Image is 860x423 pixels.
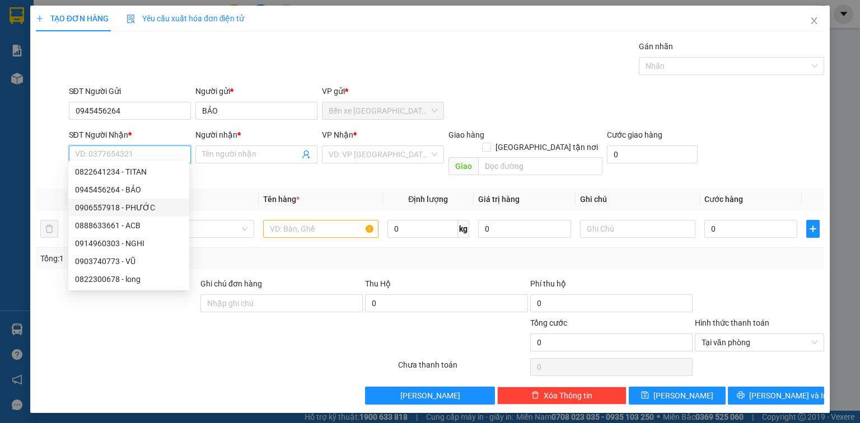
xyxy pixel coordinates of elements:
div: 0903740773 - VŨ [68,252,189,270]
span: Tại văn phòng [702,334,817,351]
div: SĐT Người Nhận [69,129,191,141]
div: 0914960303 - NGHI [68,234,189,252]
div: 0888633661 - ACB [68,217,189,234]
input: Cước giao hàng [607,145,698,163]
label: Ghi chú đơn hàng [200,279,262,288]
span: [GEOGRAPHIC_DATA] tận nơi [491,141,602,153]
div: 0945456264 - BẢO [68,181,189,199]
div: 0914960303 - NGHI [75,237,183,250]
label: Hình thức thanh toán [695,318,769,327]
span: Cước hàng [704,195,743,204]
input: VD: Bàn, Ghế [263,220,378,238]
span: [PERSON_NAME] [400,389,460,402]
span: Giá trị hàng [478,195,520,204]
div: 0822300678 - long [75,273,183,285]
input: 0 [478,220,571,238]
span: Giao [448,157,478,175]
span: Yêu cầu xuất hóa đơn điện tử [127,14,245,23]
input: Ghi Chú [580,220,695,238]
span: plus [36,15,44,22]
span: [PERSON_NAME] [653,389,713,402]
span: close [810,16,819,25]
div: 0903740773 - VŨ [75,255,183,267]
span: Giao hàng [448,130,484,139]
input: Dọc đường [478,157,602,175]
div: Phí thu hộ [530,278,693,294]
span: Tổng cước [530,318,567,327]
button: deleteXóa Thông tin [497,387,627,405]
span: VP Nhận [322,130,353,139]
div: 0945456264 - BẢO [75,184,183,196]
span: Định lượng [408,195,448,204]
input: Ghi chú đơn hàng [200,294,363,312]
span: [PERSON_NAME] và In [749,389,828,402]
div: Người gửi [195,85,317,97]
span: user-add [302,150,311,159]
span: printer [737,391,745,400]
div: Tổng: 1 [40,252,333,265]
div: 0822641234 - TITAN [68,163,189,181]
label: Gán nhãn [639,42,673,51]
button: printer[PERSON_NAME] và In [728,387,825,405]
span: kg [458,220,469,238]
span: save [641,391,649,400]
button: [PERSON_NAME] [365,387,494,405]
div: 0906557918 - PHƯỚC [75,201,183,214]
div: 0822300678 - long [68,270,189,288]
button: Close [798,6,830,37]
span: delete [531,391,539,400]
span: Bến xe Tiền Giang [329,102,437,119]
button: plus [806,220,820,238]
span: TẠO ĐƠN HÀNG [36,14,109,23]
div: 0822641234 - TITAN [75,166,183,178]
span: Xóa Thông tin [544,389,592,402]
th: Ghi chú [576,189,700,210]
div: 0888633661 - ACB [75,219,183,232]
button: save[PERSON_NAME] [629,387,726,405]
div: Người nhận [195,129,317,141]
span: Thu Hộ [365,279,391,288]
label: Cước giao hàng [607,130,662,139]
div: 0906557918 - PHƯỚC [68,199,189,217]
button: delete [40,220,58,238]
span: Khác [145,220,247,237]
span: Tên hàng [263,195,300,204]
span: plus [807,224,819,233]
div: VP gửi [322,85,444,97]
div: SĐT Người Gửi [69,85,191,97]
img: icon [127,15,135,23]
div: Chưa thanh toán [397,359,529,378]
